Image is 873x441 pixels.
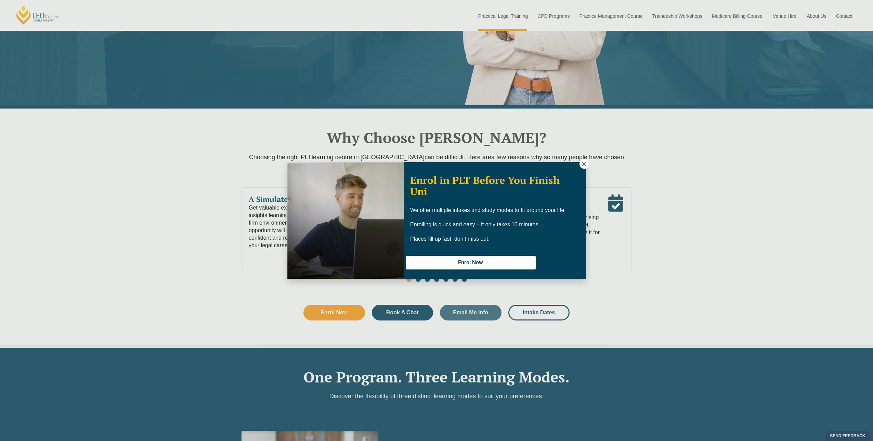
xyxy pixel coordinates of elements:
button: Enrol Now [406,256,536,269]
span: We offer multiple intakes and study modes to fit around your life. [410,207,566,213]
span: Enrolling is quick and easy – it only takes 10 minutes. [410,222,540,227]
img: Woman in yellow blouse holding folders looking to the right and smiling [287,162,404,279]
button: Close [579,159,589,169]
span: Enrol in PLT Before You Finish Uni [410,173,560,198]
span: Places fill up fast, don’t miss out. [410,236,490,242]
